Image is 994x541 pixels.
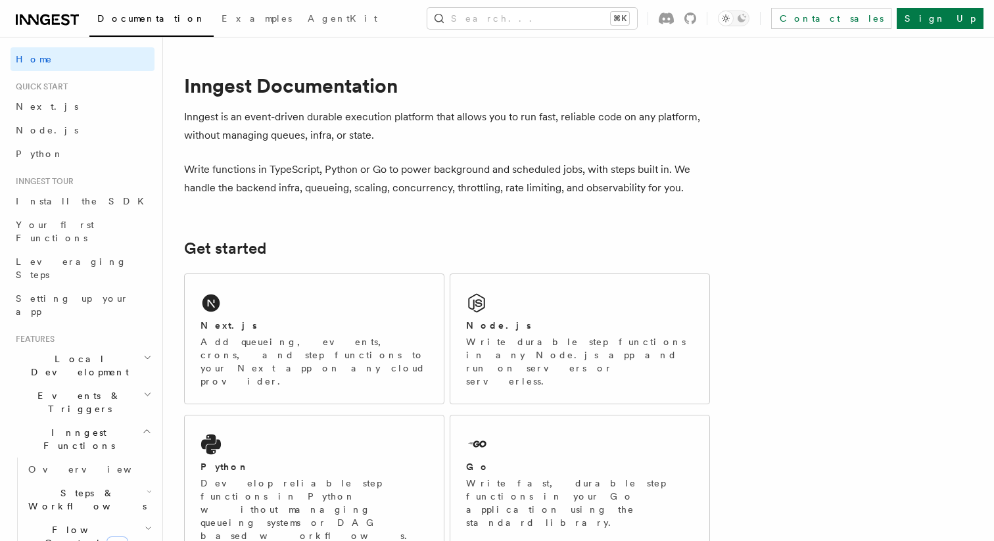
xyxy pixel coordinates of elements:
[11,287,154,323] a: Setting up your app
[23,486,147,513] span: Steps & Workflows
[184,160,710,197] p: Write functions in TypeScript, Python or Go to power background and scheduled jobs, with steps bu...
[222,13,292,24] span: Examples
[184,239,266,258] a: Get started
[450,273,710,404] a: Node.jsWrite durable step functions in any Node.js app and run on servers or serverless.
[300,4,385,35] a: AgentKit
[11,118,154,142] a: Node.js
[201,335,428,388] p: Add queueing, events, crons, and step functions to your Next app on any cloud provider.
[11,384,154,421] button: Events & Triggers
[201,319,257,332] h2: Next.js
[16,256,127,280] span: Leveraging Steps
[11,142,154,166] a: Python
[11,176,74,187] span: Inngest tour
[184,273,444,404] a: Next.jsAdd queueing, events, crons, and step functions to your Next app on any cloud provider.
[11,213,154,250] a: Your first Functions
[718,11,749,26] button: Toggle dark mode
[16,293,129,317] span: Setting up your app
[308,13,377,24] span: AgentKit
[11,250,154,287] a: Leveraging Steps
[466,460,490,473] h2: Go
[16,125,78,135] span: Node.js
[11,334,55,344] span: Features
[184,108,710,145] p: Inngest is an event-driven durable execution platform that allows you to run fast, reliable code ...
[23,481,154,518] button: Steps & Workflows
[16,101,78,112] span: Next.js
[466,319,531,332] h2: Node.js
[11,352,143,379] span: Local Development
[897,8,983,29] a: Sign Up
[11,47,154,71] a: Home
[611,12,629,25] kbd: ⌘K
[427,8,637,29] button: Search...⌘K
[214,4,300,35] a: Examples
[97,13,206,24] span: Documentation
[11,82,68,92] span: Quick start
[11,347,154,384] button: Local Development
[28,464,164,475] span: Overview
[11,426,142,452] span: Inngest Functions
[11,95,154,118] a: Next.js
[771,8,891,29] a: Contact sales
[16,149,64,159] span: Python
[16,196,152,206] span: Install the SDK
[23,458,154,481] a: Overview
[466,477,694,529] p: Write fast, durable step functions in your Go application using the standard library.
[466,335,694,388] p: Write durable step functions in any Node.js app and run on servers or serverless.
[89,4,214,37] a: Documentation
[11,189,154,213] a: Install the SDK
[11,421,154,458] button: Inngest Functions
[16,220,94,243] span: Your first Functions
[16,53,53,66] span: Home
[184,74,710,97] h1: Inngest Documentation
[11,389,143,415] span: Events & Triggers
[201,460,249,473] h2: Python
